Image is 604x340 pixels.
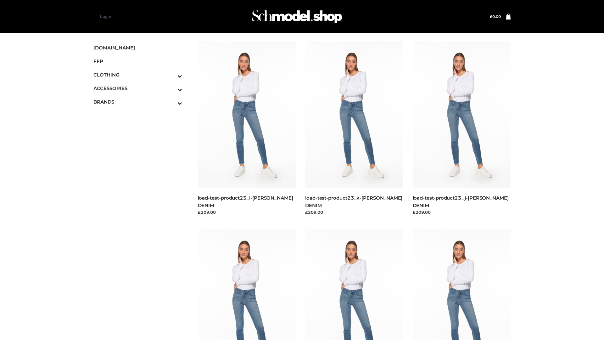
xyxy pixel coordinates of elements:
bdi: 0.00 [490,14,501,19]
a: load-test-product23_l-[PERSON_NAME] DENIM [198,195,293,208]
div: £209.00 [198,209,296,215]
span: [DOMAIN_NAME] [93,44,182,51]
button: Toggle Submenu [160,95,182,109]
div: £209.00 [413,209,511,215]
a: ACCESSORIESToggle Submenu [93,82,182,95]
a: FFP [93,54,182,68]
div: £209.00 [305,209,403,215]
a: load-test-product23_j-[PERSON_NAME] DENIM [413,195,509,208]
a: [DOMAIN_NAME] [93,41,182,54]
button: Toggle Submenu [160,82,182,95]
img: Schmodel Admin 964 [250,4,344,29]
a: load-test-product23_k-[PERSON_NAME] DENIM [305,195,402,208]
button: Toggle Submenu [160,68,182,82]
span: £ [490,14,492,19]
span: BRANDS [93,98,182,105]
span: CLOTHING [93,71,182,78]
span: ACCESSORIES [93,85,182,92]
a: £0.00 [490,14,501,19]
a: BRANDSToggle Submenu [93,95,182,109]
a: Login [100,14,111,19]
span: FFP [93,58,182,65]
a: CLOTHINGToggle Submenu [93,68,182,82]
